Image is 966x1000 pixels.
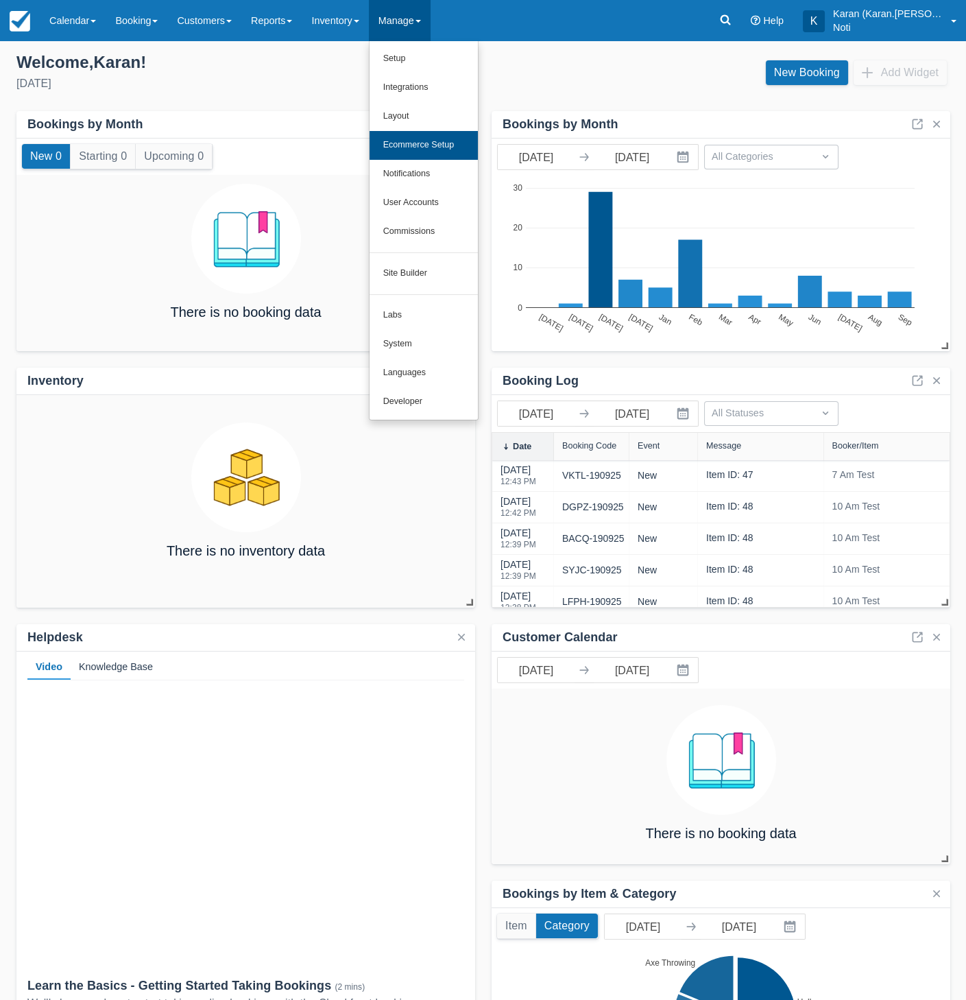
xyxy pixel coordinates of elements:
[562,441,616,451] div: Booking Code
[832,501,880,513] div: 10 Am Test
[191,422,301,532] img: inventory.png
[819,150,832,163] span: Dropdown icon
[10,11,30,32] img: checkfront-main-nav-mini-logo.png
[71,144,135,169] button: Starting 0
[803,10,825,32] div: K
[27,117,143,132] div: Bookings by Month
[27,978,464,995] div: Learn the Basics - Getting Started Taking Bookings
[500,572,536,580] div: 12:39 PM
[370,388,478,416] a: Developer
[71,652,161,680] div: Knowledge Base
[370,189,478,217] a: User Accounts
[562,500,624,514] a: DGPZ-190925
[645,826,796,841] h4: There is no booking data
[562,468,621,483] a: VKTL-190925
[751,16,760,25] i: Help
[500,509,536,517] div: 12:42 PM
[500,589,536,620] div: [DATE]
[503,373,579,389] div: Booking Log
[170,305,321,320] h4: There is no booking data
[671,658,698,682] button: Interact with the calendar and add the check-in date for your trip.
[27,652,71,680] div: Video
[638,596,657,607] span: new
[191,184,301,294] img: booking.png
[706,441,741,451] div: Message
[16,52,472,73] div: Welcome , Karan !
[766,60,848,85] a: New Booking
[513,442,531,451] div: Date
[500,604,536,612] div: 12:38 PM
[370,131,478,160] a: Ecommerce Setup
[500,540,536,549] div: 12:39 PM
[370,301,478,330] a: Labs
[22,144,70,169] button: New 0
[666,705,776,815] img: booking.png
[701,914,777,939] input: End Date
[500,526,536,557] div: [DATE]
[706,595,753,608] div: Item ID: 48
[833,21,943,34] p: Noti
[763,15,784,26] span: Help
[562,595,621,609] a: LFPH-190925
[500,558,536,588] div: [DATE]
[832,469,875,481] div: 7 Am Test
[833,7,943,21] p: Karan (Karan.[PERSON_NAME])
[706,469,753,481] div: Item ID: 47
[370,160,478,189] a: Notifications
[706,564,753,576] div: Item ID: 48
[497,914,535,938] button: Item
[503,886,676,902] div: Bookings by Item & Category
[706,501,753,513] div: Item ID: 48
[594,658,671,682] input: End Date
[498,658,575,682] input: Start Date
[638,470,657,481] span: new
[594,145,671,169] input: End Date
[136,144,212,169] button: Upcoming 0
[777,914,805,939] button: Interact with the calendar and add the check-in date for your trip.
[369,41,479,420] ul: Manage
[638,501,657,512] span: new
[500,463,536,494] div: [DATE]
[370,102,478,131] a: Layout
[370,73,478,102] a: Integrations
[370,217,478,246] a: Commissions
[671,401,698,426] button: Interact with the calendar and add the check-in date for your trip.
[500,495,536,525] div: [DATE]
[335,982,365,992] div: (2 mins)
[832,532,880,545] div: 10 Am Test
[370,359,478,388] a: Languages
[370,259,478,288] a: Site Builder
[832,595,880,608] div: 10 Am Test
[594,401,671,426] input: End Date
[167,543,325,558] h4: There is no inventory data
[671,145,698,169] button: Interact with the calendar and add the check-in date for your trip.
[370,45,478,73] a: Setup
[27,373,84,389] div: Inventory
[832,564,880,576] div: 10 Am Test
[819,406,832,420] span: Dropdown icon
[638,533,657,544] span: new
[638,564,657,575] span: new
[370,330,478,359] a: System
[605,914,681,939] input: Start Date
[706,532,753,545] div: Item ID: 48
[562,532,624,546] a: BACQ-190925
[638,441,660,451] div: Event
[536,914,598,938] button: Category
[27,630,83,645] div: Helpdesk
[498,145,575,169] input: Start Date
[503,630,618,645] div: Customer Calendar
[503,117,618,132] div: Bookings by Month
[16,75,472,92] div: [DATE]
[562,563,621,578] a: SYJC-190925
[500,477,536,486] div: 12:43 PM
[832,441,879,451] div: Booker/Item
[498,401,575,426] input: Start Date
